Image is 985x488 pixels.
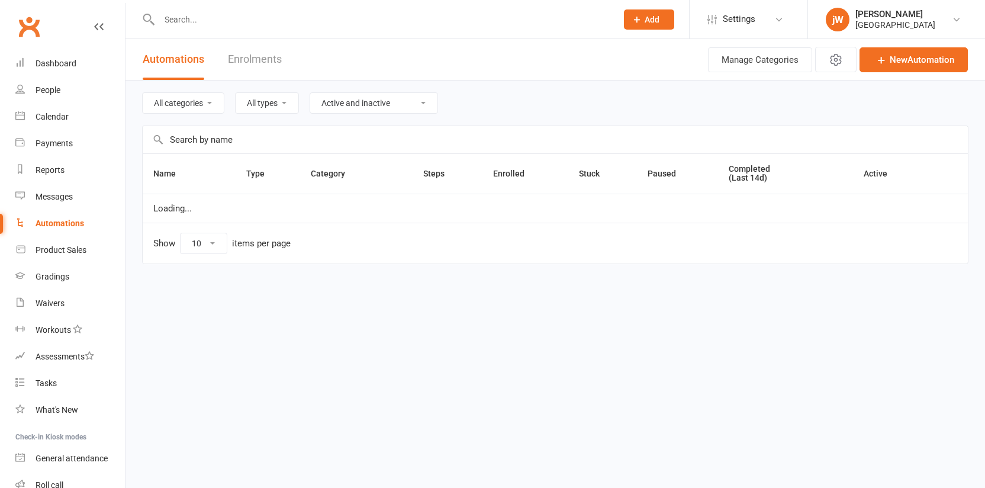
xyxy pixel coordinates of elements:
div: Waivers [36,298,65,308]
button: Name [153,166,189,181]
a: Tasks [15,370,125,397]
span: Completed (Last 14d) [729,164,770,182]
div: jW [826,8,849,31]
a: Assessments [15,343,125,370]
a: Messages [15,184,125,210]
a: NewAutomation [860,47,968,72]
div: Assessments [36,352,94,361]
div: Calendar [36,112,69,121]
span: Settings [723,6,755,33]
a: Workouts [15,317,125,343]
div: General attendance [36,454,108,463]
button: Manage Categories [708,47,812,72]
th: Steps [413,154,482,194]
a: Waivers [15,290,125,317]
a: People [15,77,125,104]
span: Add [645,15,659,24]
input: Search... [156,11,609,28]
a: Enrolments [228,39,282,80]
div: Tasks [36,378,57,388]
div: People [36,85,60,95]
input: Search by name [143,126,968,153]
a: Clubworx [14,12,44,41]
a: Calendar [15,104,125,130]
a: Payments [15,130,125,157]
span: Name [153,169,189,178]
th: Stuck [568,154,637,194]
span: Category [311,169,358,178]
th: Type [236,154,300,194]
th: Paused [637,154,718,194]
div: What's New [36,405,78,415]
a: Dashboard [15,50,125,77]
div: Show [153,233,291,254]
div: Reports [36,165,65,175]
div: Payments [36,139,73,148]
button: Automations [143,39,204,80]
span: Active [864,169,887,178]
td: Loading... [143,194,968,223]
a: General attendance kiosk mode [15,445,125,472]
div: Gradings [36,272,69,281]
button: Add [624,9,674,30]
div: Product Sales [36,245,86,255]
a: Product Sales [15,237,125,264]
th: Enrolled [482,154,568,194]
div: Workouts [36,325,71,335]
div: Dashboard [36,59,76,68]
button: Category [311,166,358,181]
a: What's New [15,397,125,423]
button: Active [853,166,900,181]
div: Automations [36,219,84,228]
div: [GEOGRAPHIC_DATA] [855,20,935,30]
div: [PERSON_NAME] [855,9,935,20]
a: Gradings [15,264,125,290]
a: Reports [15,157,125,184]
div: items per page [232,239,291,249]
div: Messages [36,192,73,201]
a: Automations [15,210,125,237]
